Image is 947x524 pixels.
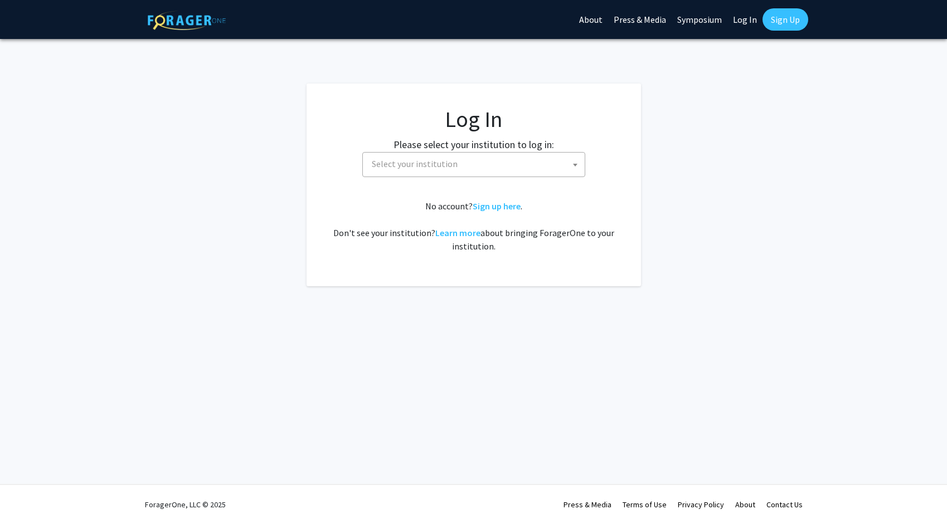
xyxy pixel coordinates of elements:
[735,499,755,510] a: About
[564,499,611,510] a: Press & Media
[329,106,619,133] h1: Log In
[678,499,724,510] a: Privacy Policy
[372,158,458,169] span: Select your institution
[362,152,585,177] span: Select your institution
[394,137,554,152] label: Please select your institution to log in:
[473,200,521,212] a: Sign up here
[367,153,585,175] span: Select your institution
[766,499,803,510] a: Contact Us
[435,227,480,238] a: Learn more about bringing ForagerOne to your institution
[148,11,226,30] img: ForagerOne Logo
[623,499,667,510] a: Terms of Use
[145,485,226,524] div: ForagerOne, LLC © 2025
[763,8,808,31] a: Sign Up
[329,199,619,253] div: No account? . Don't see your institution? about bringing ForagerOne to your institution.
